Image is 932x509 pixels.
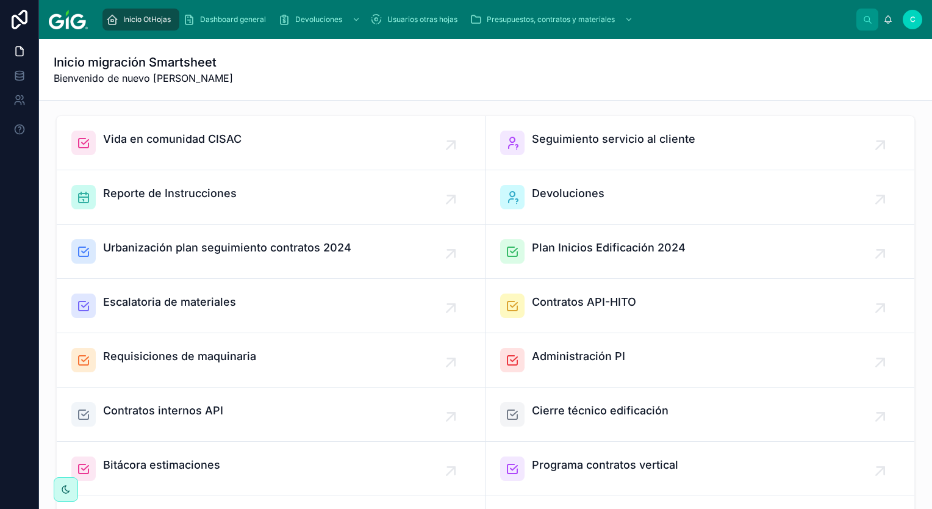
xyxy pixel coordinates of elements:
[532,402,669,419] span: Cierre técnico edificación
[103,402,223,419] span: Contratos internos API
[54,71,233,85] span: Bienvenido de nuevo [PERSON_NAME]
[532,348,625,365] span: Administración PI
[98,6,856,33] div: scrollable content
[486,333,914,388] a: Administración PI
[532,239,686,256] span: Plan Inicios Edificación 2024
[486,170,914,225] a: Devoluciones
[123,15,171,24] span: Inicio OtHojas
[200,15,266,24] span: Dashboard general
[57,333,486,388] a: Requisiciones de maquinaria
[532,131,695,148] span: Seguimiento servicio al cliente
[179,9,274,31] a: Dashboard general
[57,225,486,279] a: Urbanización plan seguimiento contratos 2024
[57,116,486,170] a: Vida en comunidad CISAC
[387,15,457,24] span: Usuarios otras hojas
[57,170,486,225] a: Reporte de Instrucciones
[103,348,256,365] span: Requisiciones de maquinaria
[103,457,220,474] span: Bitácora estimaciones
[274,9,367,31] a: Devoluciones
[532,185,604,202] span: Devoluciones
[367,9,466,31] a: Usuarios otras hojas
[486,225,914,279] a: Plan Inicios Edificación 2024
[486,442,914,496] a: Programa contratos vertical
[57,388,486,442] a: Contratos internos API
[486,388,914,442] a: Cierre técnico edificación
[103,185,237,202] span: Reporte de Instrucciones
[532,294,636,311] span: Contratos API-HITO
[54,54,233,71] h1: Inicio migración Smartsheet
[103,131,242,148] span: Vida en comunidad CISAC
[57,279,486,333] a: Escalatoria de materiales
[910,15,916,24] span: C
[486,116,914,170] a: Seguimiento servicio al cliente
[49,10,88,29] img: App logo
[295,15,342,24] span: Devoluciones
[487,15,615,24] span: Presupuestos, contratos y materiales
[102,9,179,31] a: Inicio OtHojas
[103,294,236,311] span: Escalatoria de materiales
[57,442,486,496] a: Bitácora estimaciones
[532,457,678,474] span: Programa contratos vertical
[486,279,914,333] a: Contratos API-HITO
[466,9,639,31] a: Presupuestos, contratos y materiales
[103,239,351,256] span: Urbanización plan seguimiento contratos 2024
